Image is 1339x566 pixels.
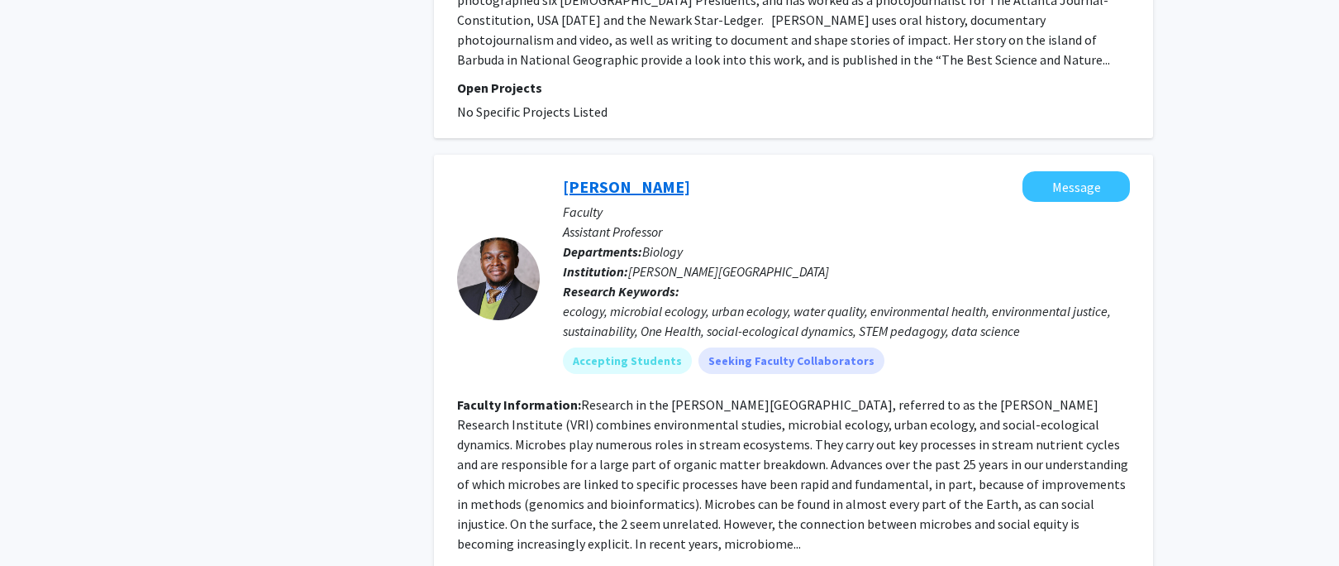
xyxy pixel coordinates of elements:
[563,348,692,374] mat-chip: Accepting Students
[457,78,1130,98] p: Open Projects
[563,202,1130,222] p: Faculty
[563,176,690,197] a: [PERSON_NAME]
[1022,171,1130,202] button: Message Ethell Vereen, Jr.
[563,243,642,260] b: Departments:
[642,243,683,260] span: Biology
[563,283,679,300] b: Research Keywords:
[457,396,1128,552] fg-read-more: Research in the [PERSON_NAME][GEOGRAPHIC_DATA], referred to as the [PERSON_NAME] Research Institu...
[698,348,884,374] mat-chip: Seeking Faculty Collaborators
[563,222,1130,242] p: Assistant Professor
[457,396,581,413] b: Faculty Information:
[12,492,70,554] iframe: Chat
[563,301,1130,341] div: ecology, microbial ecology, urban ecology, water quality, environmental health, environmental jus...
[563,263,628,280] b: Institution:
[628,263,829,280] span: [PERSON_NAME][GEOGRAPHIC_DATA]
[457,103,608,120] span: No Specific Projects Listed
